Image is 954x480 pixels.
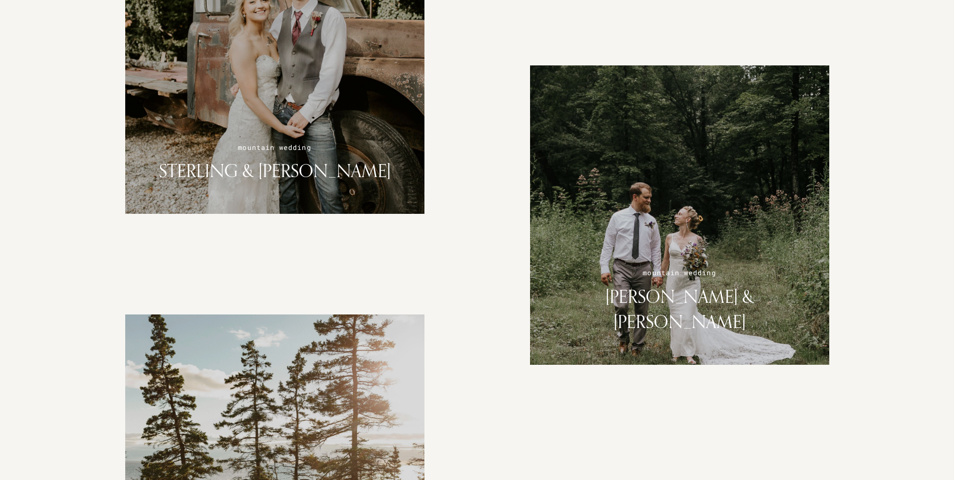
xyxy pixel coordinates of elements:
h6: mountain wedding [145,142,404,153]
h2: [PERSON_NAME] & [PERSON_NAME] [550,284,809,335]
h6: mountain wedding [550,267,809,279]
h2: STERLING & [PERSON_NAME] [145,158,404,183]
a: mountain wedding [PERSON_NAME] & [PERSON_NAME] [530,65,829,365]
